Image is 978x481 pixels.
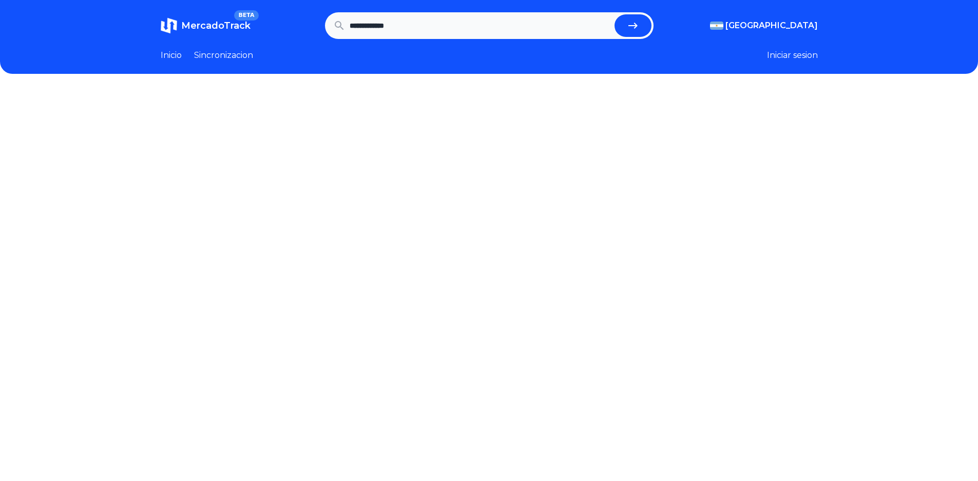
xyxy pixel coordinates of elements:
[725,19,818,32] span: [GEOGRAPHIC_DATA]
[710,19,818,32] button: [GEOGRAPHIC_DATA]
[161,17,177,34] img: MercadoTrack
[767,49,818,62] button: Iniciar sesion
[194,49,253,62] a: Sincronizacion
[161,17,251,34] a: MercadoTrackBETA
[710,22,723,30] img: Argentina
[161,49,182,62] a: Inicio
[181,20,251,31] span: MercadoTrack
[234,10,258,21] span: BETA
